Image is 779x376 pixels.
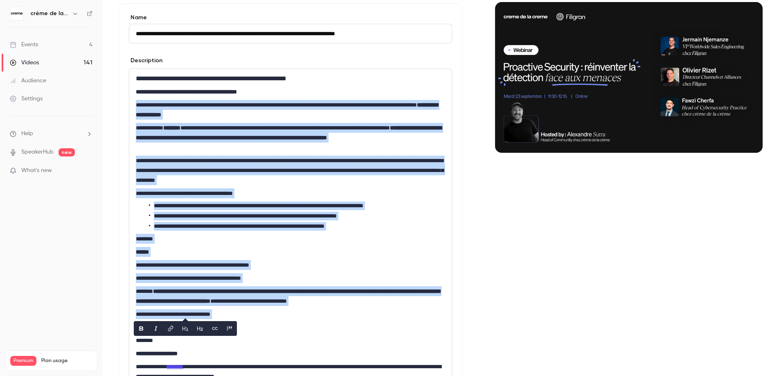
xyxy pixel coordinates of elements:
h6: crème de la crème [30,9,69,18]
button: link [164,322,177,335]
li: help-dropdown-opener [10,129,92,138]
label: Name [129,14,452,22]
span: What's new [21,166,52,175]
button: bold [135,322,148,335]
div: Settings [10,95,43,103]
span: Help [21,129,33,138]
span: new [59,148,75,156]
label: Description [129,57,162,65]
span: Plan usage [41,358,92,364]
img: crème de la crème [10,7,23,20]
div: Videos [10,59,39,67]
div: Audience [10,77,46,85]
div: Events [10,41,38,49]
button: blockquote [223,322,236,335]
a: SpeakerHub [21,148,54,156]
button: italic [149,322,162,335]
span: Premium [10,356,36,366]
